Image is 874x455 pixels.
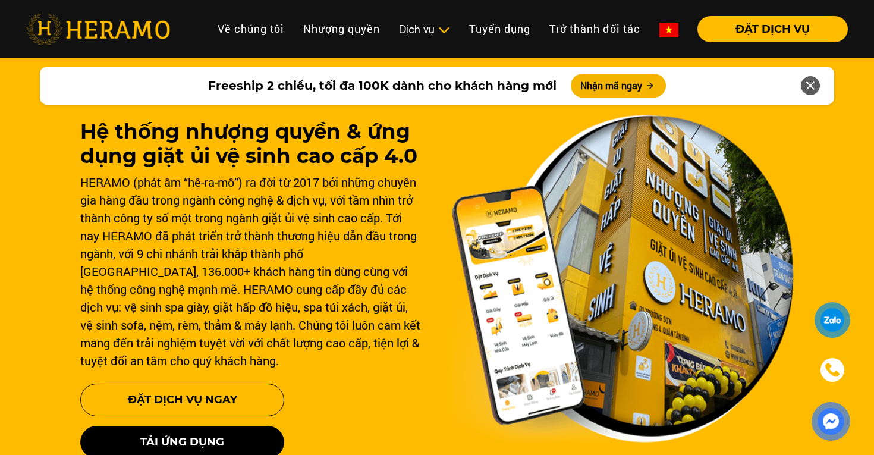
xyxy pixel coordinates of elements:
img: heramo-logo.png [26,14,170,45]
img: vn-flag.png [659,23,678,37]
button: Nhận mã ngay [571,74,666,98]
a: Trở thành đối tác [540,16,650,42]
a: phone-icon [816,354,848,386]
button: ĐẶT DỊCH VỤ [697,16,848,42]
a: Về chúng tôi [208,16,294,42]
img: phone-icon [825,363,840,377]
div: Dịch vụ [399,21,450,37]
h1: Hệ thống nhượng quyền & ứng dụng giặt ủi vệ sinh cao cấp 4.0 [80,120,423,168]
a: Tuyển dụng [460,16,540,42]
button: Đặt Dịch Vụ Ngay [80,384,284,416]
a: Nhượng quyền [294,16,389,42]
a: ĐẶT DỊCH VỤ [688,24,848,34]
img: subToggleIcon [438,24,450,36]
span: Freeship 2 chiều, tối đa 100K dành cho khách hàng mới [208,77,557,95]
div: HERAMO (phát âm “hê-ra-mô”) ra đời từ 2017 bởi những chuyên gia hàng đầu trong ngành công nghệ & ... [80,173,423,369]
img: banner [451,115,794,443]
